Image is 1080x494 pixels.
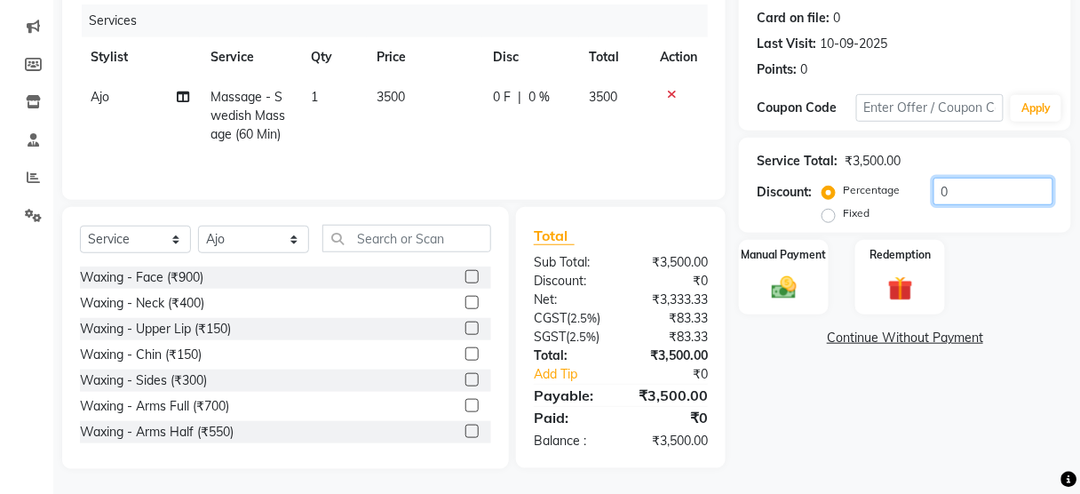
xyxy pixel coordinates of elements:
[800,60,807,79] div: 0
[91,89,109,105] span: Ajo
[534,329,566,345] span: SGST
[569,330,596,344] span: 2.5%
[82,4,721,37] div: Services
[757,60,797,79] div: Points:
[200,37,300,77] th: Service
[621,347,721,365] div: ₹3,500.00
[520,253,621,272] div: Sub Total:
[80,371,207,390] div: Waxing - Sides (₹300)
[300,37,367,77] th: Qty
[520,407,621,428] div: Paid:
[621,309,721,328] div: ₹83.33
[757,183,812,202] div: Discount:
[764,274,805,302] img: _cash.svg
[621,432,721,450] div: ₹3,500.00
[80,346,202,364] div: Waxing - Chin (₹150)
[757,35,816,53] div: Last Visit:
[520,432,621,450] div: Balance :
[820,35,887,53] div: 10-09-2025
[520,309,621,328] div: ( )
[621,272,721,291] div: ₹0
[856,94,1005,122] input: Enter Offer / Coupon Code
[590,89,618,105] span: 3500
[579,37,650,77] th: Total
[80,268,203,287] div: Waxing - Face (₹900)
[843,182,900,198] label: Percentage
[80,37,200,77] th: Stylist
[757,9,830,28] div: Card on file:
[210,89,285,142] span: Massage - Swedish Massage (60 Min)
[621,385,721,406] div: ₹3,500.00
[833,9,840,28] div: 0
[520,291,621,309] div: Net:
[534,227,575,245] span: Total
[528,88,550,107] span: 0 %
[377,89,406,105] span: 3500
[845,152,901,171] div: ₹3,500.00
[742,247,827,263] label: Manual Payment
[621,291,721,309] div: ₹3,333.33
[520,328,621,347] div: ( )
[880,274,921,305] img: _gift.svg
[870,247,931,263] label: Redemption
[80,320,231,339] div: Waxing - Upper Lip (₹150)
[520,385,621,406] div: Payable:
[80,397,229,416] div: Waxing - Arms Full (₹700)
[493,88,511,107] span: 0 F
[518,88,521,107] span: |
[520,365,638,384] a: Add Tip
[482,37,578,77] th: Disc
[742,329,1068,347] a: Continue Without Payment
[757,152,838,171] div: Service Total:
[80,423,234,442] div: Waxing - Arms Half (₹550)
[843,205,870,221] label: Fixed
[367,37,483,77] th: Price
[1011,95,1061,122] button: Apply
[621,253,721,272] div: ₹3,500.00
[649,37,708,77] th: Action
[80,294,204,313] div: Waxing - Neck (₹400)
[520,272,621,291] div: Discount:
[570,311,597,325] span: 2.5%
[322,225,491,252] input: Search or Scan
[621,407,721,428] div: ₹0
[520,347,621,365] div: Total:
[757,99,855,117] div: Coupon Code
[534,310,567,326] span: CGST
[638,365,721,384] div: ₹0
[621,328,721,347] div: ₹83.33
[311,89,318,105] span: 1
